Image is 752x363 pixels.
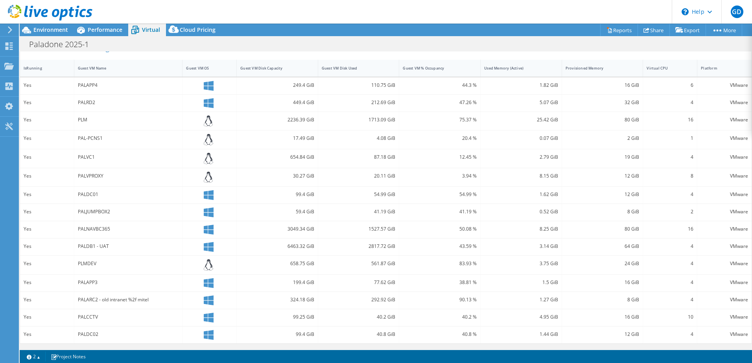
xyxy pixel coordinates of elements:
[647,134,693,143] div: 1
[647,242,693,251] div: 4
[403,278,477,287] div: 38.81 %
[403,207,477,216] div: 41.19 %
[403,295,477,304] div: 90.13 %
[484,225,558,233] div: 8.25 GiB
[701,295,748,304] div: VMware
[701,225,748,233] div: VMware
[647,98,693,107] div: 4
[240,134,314,143] div: 17.49 GiB
[701,242,748,251] div: VMware
[322,207,396,216] div: 41.19 GiB
[701,66,739,71] div: Platform
[647,172,693,180] div: 8
[240,242,314,251] div: 6463.32 GiB
[638,24,670,36] a: Share
[701,172,748,180] div: VMware
[240,313,314,321] div: 99.25 GiB
[701,98,748,107] div: VMware
[484,153,558,161] div: 2.79 GiB
[484,98,558,107] div: 5.07 GiB
[88,26,122,33] span: Performance
[78,81,179,90] div: PALAPP4
[322,330,396,339] div: 40.8 GiB
[647,295,693,304] div: 4
[24,330,70,339] div: Yes
[78,153,179,161] div: PALVC1
[647,115,693,124] div: 16
[647,313,693,321] div: 10
[322,98,396,107] div: 212.69 GiB
[240,259,314,268] div: 658.75 GiB
[322,134,396,143] div: 4.08 GiB
[403,66,467,71] div: Guest VM % Occupancy
[647,259,693,268] div: 4
[322,259,396,268] div: 561.87 GiB
[484,278,558,287] div: 1.5 GiB
[240,278,314,287] div: 199.4 GiB
[647,190,693,199] div: 4
[484,259,558,268] div: 3.75 GiB
[701,313,748,321] div: VMware
[484,66,549,71] div: Used Memory (Active)
[24,242,70,251] div: Yes
[484,81,558,90] div: 1.82 GiB
[78,207,179,216] div: PALJUMPBOX2
[24,278,70,287] div: Yes
[240,66,305,71] div: Guest VM Disk Capacity
[24,295,70,304] div: Yes
[24,134,70,143] div: Yes
[682,8,689,15] svg: \n
[240,330,314,339] div: 99.4 GiB
[403,153,477,161] div: 12.45 %
[24,225,70,233] div: Yes
[484,115,558,124] div: 25.42 GiB
[322,81,396,90] div: 110.75 GiB
[78,330,179,339] div: PALDC02
[24,153,70,161] div: Yes
[322,66,386,71] div: Guest VM Disk Used
[322,278,396,287] div: 77.62 GiB
[78,98,179,107] div: PALRD2
[706,24,742,36] a: More
[24,259,70,268] div: Yes
[78,242,179,251] div: PALDB1 - UAT
[484,134,558,143] div: 0.07 GiB
[403,225,477,233] div: 50.08 %
[78,259,179,268] div: PLMDEV
[484,242,558,251] div: 3.14 GiB
[566,207,640,216] div: 8 GiB
[403,259,477,268] div: 83.93 %
[24,66,61,71] div: IsRunning
[24,172,70,180] div: Yes
[701,115,748,124] div: VMware
[403,134,477,143] div: 20.4 %
[78,225,179,233] div: PALNAVBC365
[403,98,477,107] div: 47.26 %
[240,153,314,161] div: 654.84 GiB
[647,207,693,216] div: 2
[24,115,70,124] div: Yes
[24,190,70,199] div: Yes
[240,190,314,199] div: 99.4 GiB
[669,24,706,36] a: Export
[647,278,693,287] div: 4
[322,190,396,199] div: 54.99 GiB
[484,172,558,180] div: 8.15 GiB
[566,313,640,321] div: 16 GiB
[701,278,748,287] div: VMware
[566,225,640,233] div: 80 GiB
[701,81,748,90] div: VMware
[78,295,179,304] div: PALARC2 - old intranet %2f mitel
[566,295,640,304] div: 8 GiB
[240,207,314,216] div: 59.4 GiB
[240,98,314,107] div: 449.4 GiB
[600,24,638,36] a: Reports
[647,81,693,90] div: 6
[403,330,477,339] div: 40.8 %
[21,352,46,361] a: 2
[701,259,748,268] div: VMware
[566,278,640,287] div: 16 GiB
[403,242,477,251] div: 43.59 %
[403,190,477,199] div: 54.99 %
[322,313,396,321] div: 40.2 GiB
